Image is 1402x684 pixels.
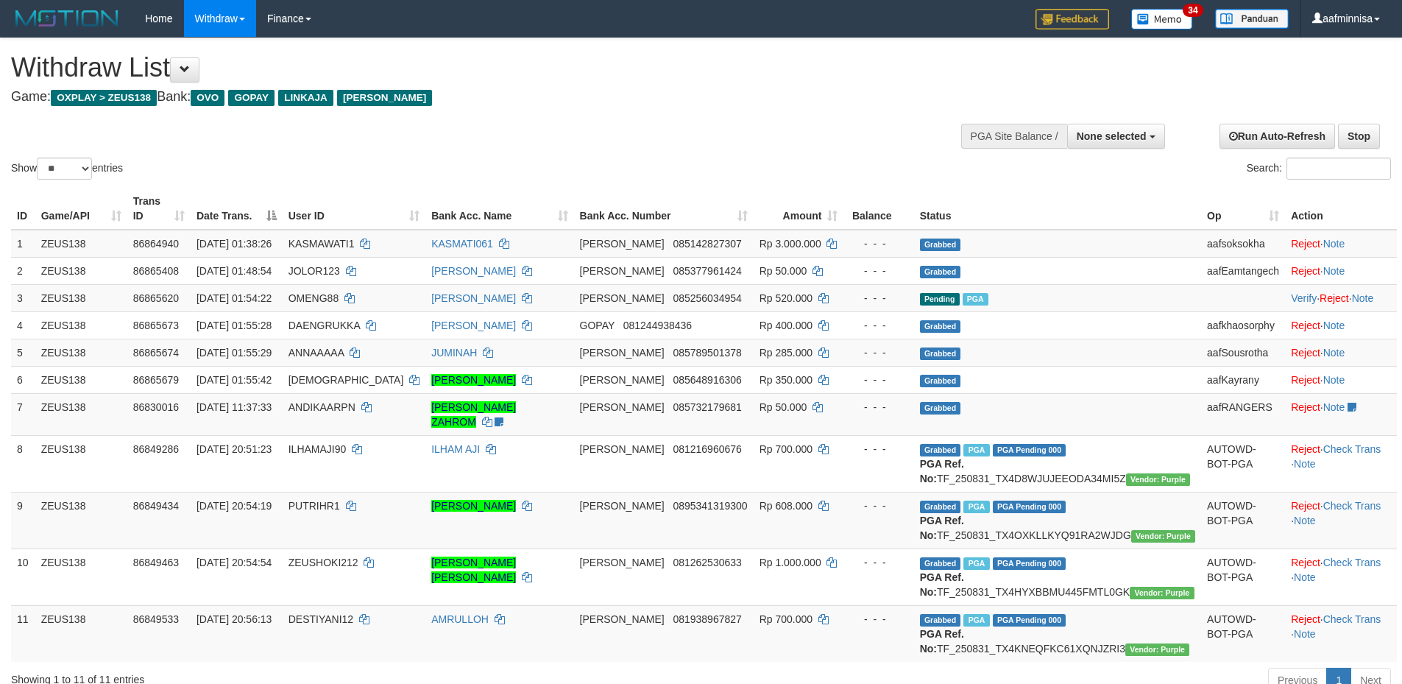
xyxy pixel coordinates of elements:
[11,435,35,492] td: 8
[1247,158,1391,180] label: Search:
[1323,443,1381,455] a: Check Trans
[920,614,961,627] span: Grabbed
[1323,500,1381,512] a: Check Trans
[920,444,961,456] span: Grabbed
[431,265,516,277] a: [PERSON_NAME]
[574,188,754,230] th: Bank Acc. Number: activate to sort column ascending
[1126,473,1190,486] span: Vendor URL: https://trx4.1velocity.biz
[35,393,127,435] td: ZEUS138
[431,401,516,428] a: [PERSON_NAME] ZAHROM
[35,435,127,492] td: ZEUS138
[51,90,157,106] span: OXPLAY > ZEUS138
[1285,230,1397,258] td: ·
[673,374,741,386] span: Copy 085648916306 to clipboard
[914,492,1201,549] td: TF_250831_TX4OXKLLKYQ91RA2WJDG
[673,557,741,568] span: Copy 081262530633 to clipboard
[1320,292,1349,304] a: Reject
[920,402,961,415] span: Grabbed
[425,188,573,230] th: Bank Acc. Name: activate to sort column ascending
[920,458,964,484] b: PGA Ref. No:
[849,442,907,456] div: - - -
[914,188,1201,230] th: Status
[288,374,404,386] span: [DEMOGRAPHIC_DATA]
[849,498,907,513] div: - - -
[580,374,665,386] span: [PERSON_NAME]
[849,400,907,415] div: - - -
[760,374,812,386] span: Rp 350.000
[1323,401,1345,413] a: Note
[580,500,665,512] span: [PERSON_NAME]
[35,339,127,366] td: ZEUS138
[1201,311,1285,339] td: aafkhaosorphy
[35,284,127,311] td: ZEUS138
[133,613,179,625] span: 86849533
[760,401,807,413] span: Rp 50.000
[673,613,741,625] span: Copy 081938967827 to clipboard
[37,158,92,180] select: Showentries
[760,613,812,625] span: Rp 700.000
[673,443,741,455] span: Copy 081216960676 to clipboard
[288,265,340,277] span: JOLOR123
[431,443,480,455] a: ILHAM AJI
[35,492,127,549] td: ZEUS138
[1285,366,1397,393] td: ·
[35,366,127,393] td: ZEUS138
[1131,530,1195,543] span: Vendor URL: https://trx4.1velocity.biz
[1285,257,1397,284] td: ·
[1285,549,1397,605] td: · ·
[11,549,35,605] td: 10
[1067,124,1165,149] button: None selected
[1201,188,1285,230] th: Op: activate to sort column ascending
[1201,366,1285,393] td: aafKayrany
[580,401,665,413] span: [PERSON_NAME]
[288,238,355,250] span: KASMAWATI1
[1291,443,1320,455] a: Reject
[1323,557,1381,568] a: Check Trans
[288,613,353,625] span: DESTIYANI12
[11,605,35,662] td: 11
[920,515,964,541] b: PGA Ref. No:
[11,7,123,29] img: MOTION_logo.png
[11,311,35,339] td: 4
[961,124,1067,149] div: PGA Site Balance /
[760,238,821,250] span: Rp 3.000.000
[1291,292,1317,304] a: Verify
[754,188,844,230] th: Amount: activate to sort column ascending
[1183,4,1203,17] span: 34
[431,500,516,512] a: [PERSON_NAME]
[1201,435,1285,492] td: AUTOWD-BOT-PGA
[580,320,615,331] span: GOPAY
[920,557,961,570] span: Grabbed
[1291,347,1320,359] a: Reject
[133,320,179,331] span: 86865673
[993,614,1066,627] span: PGA Pending
[11,257,35,284] td: 2
[1323,613,1381,625] a: Check Trans
[963,444,989,456] span: Marked by aafRornrotha
[1291,238,1320,250] a: Reject
[11,366,35,393] td: 6
[288,320,360,331] span: DAENGRUKKA
[11,53,920,82] h1: Withdraw List
[673,265,741,277] span: Copy 085377961424 to clipboard
[673,401,741,413] span: Copy 085732179681 to clipboard
[1125,644,1189,656] span: Vendor URL: https://trx4.1velocity.biz
[849,612,907,627] div: - - -
[1291,265,1320,277] a: Reject
[1285,435,1397,492] td: · ·
[623,320,692,331] span: Copy 081244938436 to clipboard
[673,347,741,359] span: Copy 085789501378 to clipboard
[580,265,665,277] span: [PERSON_NAME]
[849,373,907,387] div: - - -
[1201,492,1285,549] td: AUTOWD-BOT-PGA
[1285,284,1397,311] td: · ·
[849,555,907,570] div: - - -
[11,188,35,230] th: ID
[920,628,964,655] b: PGA Ref. No:
[35,311,127,339] td: ZEUS138
[1294,515,1316,526] a: Note
[197,613,272,625] span: [DATE] 20:56:13
[920,320,961,333] span: Grabbed
[288,557,358,568] span: ZEUSHOKI212
[1201,393,1285,435] td: aafRANGERS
